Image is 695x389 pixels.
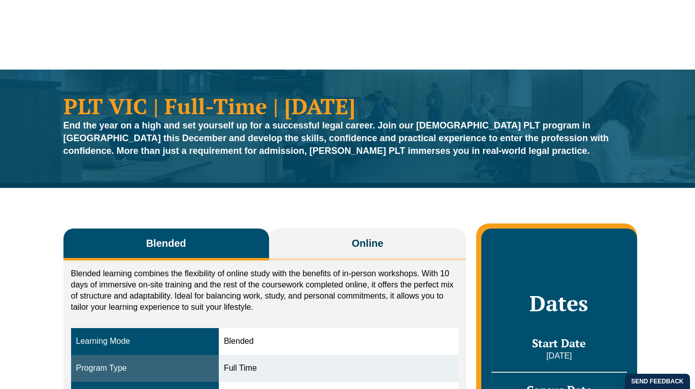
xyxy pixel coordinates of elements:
[352,236,383,250] span: Online
[63,95,632,117] h1: PLT VIC | Full-Time | [DATE]
[224,336,453,347] div: Blended
[146,236,186,250] span: Blended
[76,363,214,374] div: Program Type
[63,120,609,156] strong: End the year on a high and set yourself up for a successful legal career. Join our [DEMOGRAPHIC_D...
[71,268,459,313] p: Blended learning combines the flexibility of online study with the benefits of in-person workshop...
[224,363,453,374] div: Full Time
[491,350,626,362] p: [DATE]
[491,290,626,316] h2: Dates
[76,336,214,347] div: Learning Mode
[532,336,586,350] span: Start Date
